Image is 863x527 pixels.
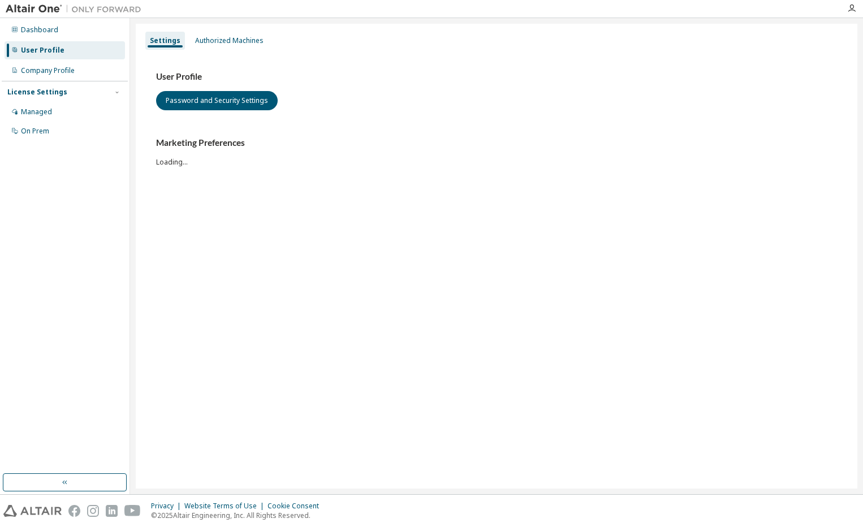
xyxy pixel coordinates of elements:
[124,505,141,517] img: youtube.svg
[195,36,264,45] div: Authorized Machines
[21,46,64,55] div: User Profile
[21,127,49,136] div: On Prem
[6,3,147,15] img: Altair One
[184,502,267,511] div: Website Terms of Use
[156,137,837,166] div: Loading...
[267,502,326,511] div: Cookie Consent
[106,505,118,517] img: linkedin.svg
[68,505,80,517] img: facebook.svg
[150,36,180,45] div: Settings
[151,502,184,511] div: Privacy
[156,71,837,83] h3: User Profile
[151,511,326,520] p: © 2025 Altair Engineering, Inc. All Rights Reserved.
[87,505,99,517] img: instagram.svg
[156,91,278,110] button: Password and Security Settings
[3,505,62,517] img: altair_logo.svg
[21,66,75,75] div: Company Profile
[21,25,58,34] div: Dashboard
[156,137,837,149] h3: Marketing Preferences
[7,88,67,97] div: License Settings
[21,107,52,116] div: Managed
